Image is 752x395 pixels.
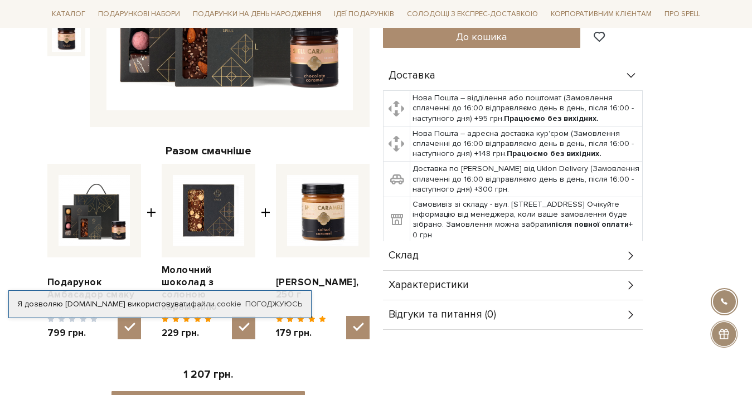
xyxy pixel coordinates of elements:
a: Про Spell [660,6,705,23]
b: Працюємо без вихідних. [507,149,601,158]
span: Відгуки та питання (0) [389,310,496,320]
div: Я дозволяю [DOMAIN_NAME] використовувати [9,299,311,309]
a: [PERSON_NAME], 250 г [276,276,370,301]
a: Подарункові набори [94,6,185,23]
td: Доставка по [PERSON_NAME] від Uklon Delivery (Замовлення сплаченні до 16:00 відправляємо день в д... [410,162,642,197]
span: Склад [389,251,419,261]
a: Корпоративним клієнтам [546,6,656,23]
b: Працюємо без вихідних. [504,114,599,123]
span: 179 грн. [276,327,327,339]
a: файли cookie [191,299,241,309]
img: Карамель солона, 250 г [287,175,358,246]
b: після повної оплати [551,220,629,229]
a: Подарунок Амбасадор смаку [47,276,141,301]
span: Характеристики [389,280,469,290]
img: Подарунок Амбасадор смаку [59,175,130,246]
a: Подарунки на День народження [188,6,326,23]
span: + [147,164,156,339]
a: Молочний шоколад з солоною карамеллю [162,264,255,313]
a: Каталог [47,6,90,23]
span: 229 грн. [162,327,212,339]
span: До кошика [456,31,507,43]
td: Нова Пошта – відділення або поштомат (Замовлення сплаченні до 16:00 відправляємо день в день, піс... [410,91,642,126]
span: 799 грн. [47,327,98,339]
div: Разом смачніше [47,144,370,158]
span: Доставка [389,71,435,81]
button: До кошика [383,26,581,48]
span: 1 207 грн. [183,368,233,381]
a: Солодощі з експрес-доставкою [402,4,542,23]
a: Погоджуюсь [245,299,302,309]
td: Самовивіз зі складу - вул. [STREET_ADDRESS] Очікуйте інформацію від менеджера, коли ваше замовлен... [410,197,642,243]
a: Ідеї подарунків [329,6,399,23]
img: Молочний шоколад з солоною карамеллю [173,175,244,246]
td: Нова Пошта – адресна доставка кур'єром (Замовлення сплаченні до 16:00 відправляємо день в день, п... [410,126,642,162]
span: + [261,164,270,339]
img: Подарунок Амбасадор смаку [52,22,81,51]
